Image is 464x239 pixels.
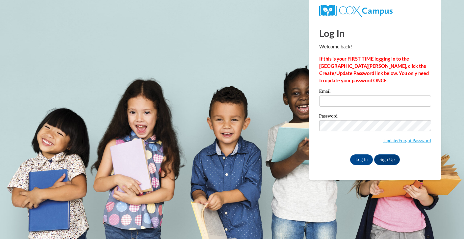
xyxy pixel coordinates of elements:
h1: Log In [319,26,431,40]
strong: If this is your FIRST TIME logging in to the [GEOGRAPHIC_DATA][PERSON_NAME], click the Create/Upd... [319,56,429,83]
img: COX Campus [319,5,393,17]
label: Email [319,89,431,95]
label: Password [319,114,431,120]
a: Sign Up [374,154,400,165]
input: Log In [350,154,373,165]
a: COX Campus [319,8,393,13]
p: Welcome back! [319,43,431,50]
a: Update/Forgot Password [383,138,431,143]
